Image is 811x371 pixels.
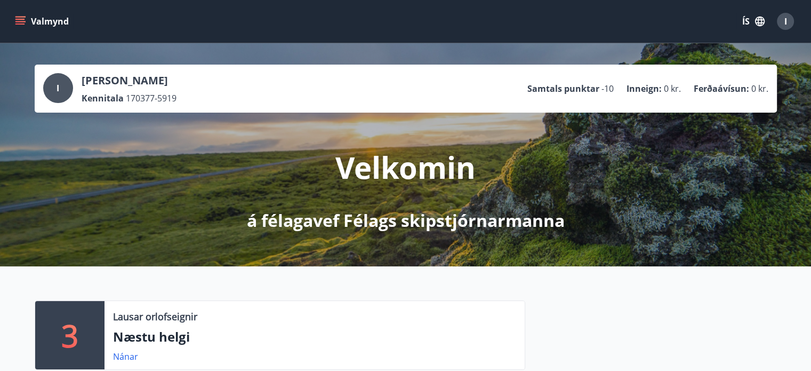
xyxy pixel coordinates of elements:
p: Næstu helgi [113,328,516,346]
a: Nánar [113,351,138,362]
span: -10 [601,83,614,94]
span: 0 kr. [664,83,681,94]
p: Ferðaávísun : [694,83,749,94]
button: menu [13,12,73,31]
span: I [57,82,59,94]
p: [PERSON_NAME] [82,73,176,88]
span: I [784,15,787,27]
p: Kennitala [82,92,124,104]
button: I [773,9,798,34]
p: Samtals punktar [527,83,599,94]
span: 0 kr. [751,83,768,94]
p: Velkomin [335,147,476,187]
span: 170377-5919 [126,92,176,104]
p: Inneign : [627,83,662,94]
button: ÍS [736,12,770,31]
p: Lausar orlofseignir [113,310,197,323]
p: á félagavef Félags skipstjórnarmanna [247,209,565,232]
p: 3 [61,315,78,356]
